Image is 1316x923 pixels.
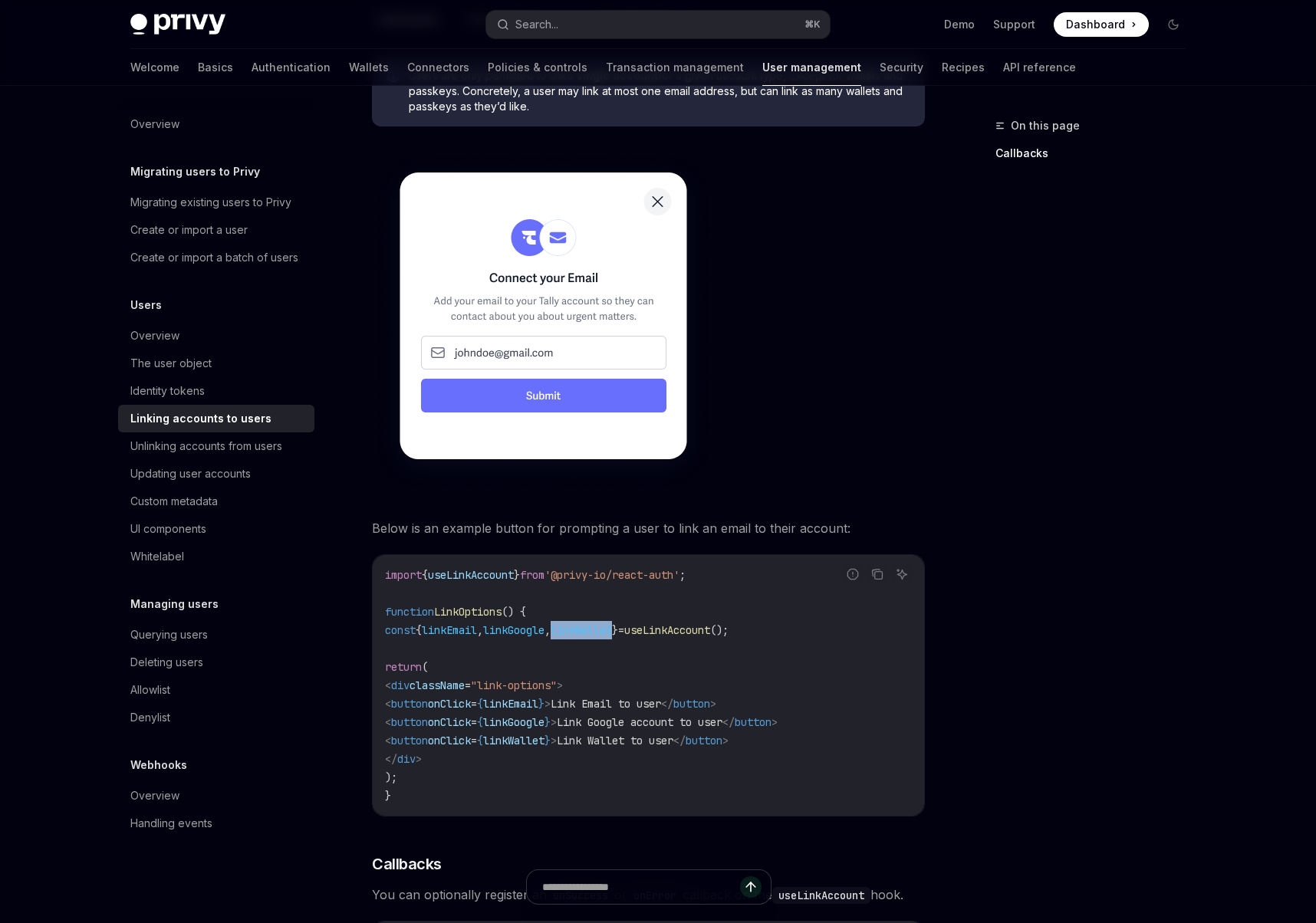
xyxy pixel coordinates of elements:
[471,697,477,711] span: =
[542,870,740,904] input: Ask a question...
[488,49,587,86] a: Policies & controls
[118,515,314,543] a: UI components
[416,623,422,637] span: {
[385,623,416,637] span: const
[772,715,778,729] span: >
[130,626,208,644] div: Querying users
[993,17,1035,32] a: Support
[722,715,735,729] span: </
[118,322,314,350] a: Overview
[130,653,203,672] div: Deleting users
[477,715,483,729] span: {
[118,488,314,515] a: Custom metadata
[483,715,544,729] span: linkGoogle
[538,697,544,711] span: }
[428,568,514,582] span: useLinkAccount
[130,163,260,181] h5: Migrating users to Privy
[416,752,422,766] span: >
[410,678,465,692] span: className
[1066,17,1125,32] span: Dashboard
[198,49,233,86] a: Basics
[722,734,729,747] span: >
[407,49,469,86] a: Connectors
[118,189,314,216] a: Migrating existing users to Privy
[391,697,428,711] span: button
[130,296,162,314] h5: Users
[551,715,557,729] span: >
[843,564,863,584] button: Report incorrect code
[686,734,722,747] span: button
[397,752,416,766] span: div
[551,623,612,637] span: linkWallet
[867,564,887,584] button: Copy the contents from the code block
[551,697,661,711] span: Link Email to user
[349,49,389,86] a: Wallets
[880,49,923,86] a: Security
[942,49,985,86] a: Recipes
[118,704,314,731] a: Denylist
[434,605,502,619] span: LinkOptions
[118,543,314,570] a: Whitelabel
[385,678,391,692] span: <
[118,782,314,810] a: Overview
[471,678,557,692] span: "link-options"
[372,853,442,875] span: Callbacks
[428,734,471,747] span: onClick
[483,623,544,637] span: linkGoogle
[515,15,558,34] div: Search...
[391,734,428,747] span: button
[471,734,477,747] span: =
[130,382,205,400] div: Identity tokens
[710,623,729,637] span: ();
[422,623,477,637] span: linkEmail
[514,568,520,582] span: }
[804,18,821,31] span: ⌘ K
[118,676,314,704] a: Allowlist
[624,623,710,637] span: useLinkAccount
[385,752,397,766] span: </
[130,248,298,267] div: Create or import a batch of users
[385,770,397,784] span: );
[130,708,170,727] div: Denylist
[428,715,471,729] span: onClick
[673,734,686,747] span: </
[618,623,624,637] span: =
[544,715,551,729] span: }
[118,405,314,432] a: Linking accounts to users
[372,151,715,493] img: Sample prompt to link a user's email after they have logged in
[118,110,314,138] a: Overview
[477,697,483,711] span: {
[118,216,314,244] a: Create or import a user
[391,678,410,692] span: div
[118,810,314,837] a: Handling events
[118,621,314,649] a: Querying users
[118,460,314,488] a: Updating user accounts
[465,678,471,692] span: =
[1161,12,1186,37] button: Toggle dark mode
[557,678,563,692] span: >
[551,734,557,747] span: >
[1054,12,1149,37] a: Dashboard
[428,697,471,711] span: onClick
[130,49,179,86] a: Welcome
[130,354,212,373] div: The user object
[130,547,184,566] div: Whitelabel
[483,697,538,711] span: linkEmail
[892,564,912,584] button: Ask AI
[471,715,477,729] span: =
[409,68,910,114] span: Users are only permitted to link for a given account type, except for wallets and passkeys. Concr...
[762,49,861,86] a: User management
[520,568,544,582] span: from
[544,568,679,582] span: '@privy-io/react-auth'
[118,377,314,405] a: Identity tokens
[118,350,314,377] a: The user object
[483,734,544,747] span: linkWallet
[710,697,716,711] span: >
[385,789,391,803] span: }
[557,715,722,729] span: Link Google account to user
[118,649,314,676] a: Deleting users
[130,756,187,774] h5: Webhooks
[422,568,428,582] span: {
[477,734,483,747] span: {
[385,660,422,674] span: return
